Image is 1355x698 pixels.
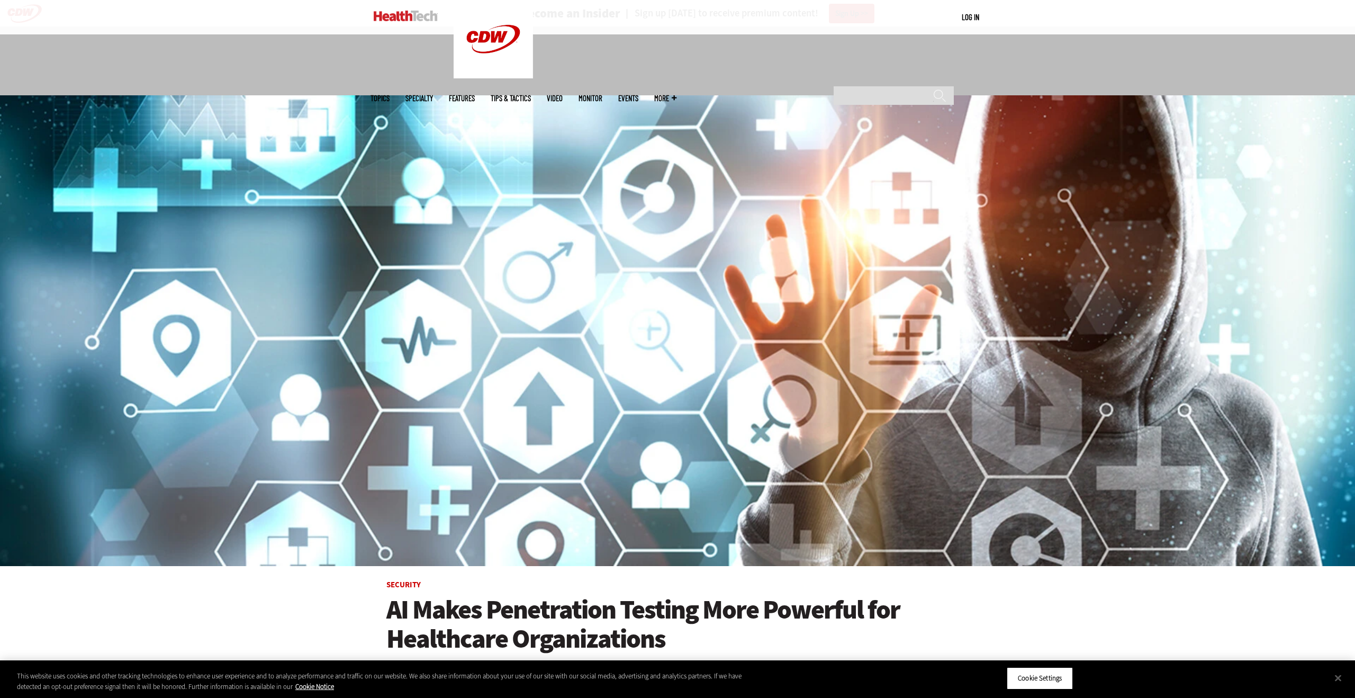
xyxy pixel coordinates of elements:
img: Home [374,11,438,21]
a: More information about your privacy [295,682,334,691]
div: This website uses cookies and other tracking technologies to enhance user experience and to analy... [17,671,745,692]
a: AI Makes Penetration Testing More Powerful for Healthcare Organizations [386,595,969,654]
a: CDW [454,70,533,81]
span: Topics [371,94,390,102]
span: More [654,94,676,102]
span: Specialty [405,94,433,102]
a: Security [386,579,421,590]
a: Tips & Tactics [491,94,531,102]
button: Cookie Settings [1007,667,1073,690]
a: Events [618,94,638,102]
a: Video [547,94,563,102]
a: MonITor [579,94,602,102]
a: Features [449,94,475,102]
div: User menu [962,12,979,23]
button: Close [1326,666,1350,690]
a: Log in [962,12,979,22]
